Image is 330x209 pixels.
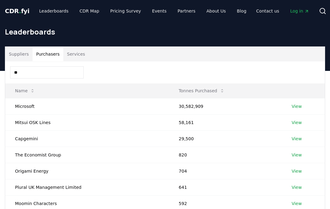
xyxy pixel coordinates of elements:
[290,8,309,14] span: Log in
[285,5,314,16] a: Log in
[169,179,282,195] td: 641
[63,47,89,61] button: Services
[5,98,169,114] td: Microsoft
[292,200,302,207] a: View
[169,163,282,179] td: 704
[5,7,29,15] a: CDR.fyi
[10,85,40,97] button: Name
[174,85,229,97] button: Tonnes Purchased
[251,5,284,16] a: Contact us
[202,5,231,16] a: About Us
[34,5,251,16] nav: Main
[5,47,32,61] button: Suppliers
[169,114,282,130] td: 58,161
[169,98,282,114] td: 30,582,909
[19,7,21,15] span: .
[5,130,169,147] td: Capgemini
[5,27,325,37] h1: Leaderboards
[169,130,282,147] td: 29,500
[292,184,302,190] a: View
[292,136,302,142] a: View
[5,179,169,195] td: Plural UK Management Limited
[34,5,74,16] a: Leaderboards
[5,7,29,15] span: CDR fyi
[5,163,169,179] td: Origami Energy
[173,5,200,16] a: Partners
[147,5,171,16] a: Events
[292,103,302,109] a: View
[169,147,282,163] td: 820
[32,47,63,61] button: Purchasers
[251,5,314,16] nav: Main
[292,152,302,158] a: View
[292,168,302,174] a: View
[105,5,146,16] a: Pricing Survey
[5,114,169,130] td: Mitsui OSK Lines
[75,5,104,16] a: CDR Map
[5,147,169,163] td: The Economist Group
[292,119,302,126] a: View
[232,5,251,16] a: Blog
